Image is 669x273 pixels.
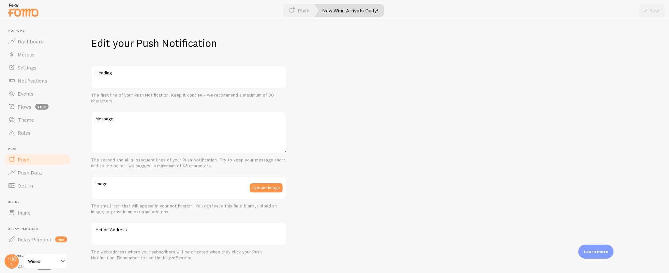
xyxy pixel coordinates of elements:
[18,182,33,189] span: Opt-In
[4,166,71,179] a: Push Data
[91,92,287,104] div: The first line of your Push Notification. Keep it concise - we recommend a maximum of 30 characters
[8,147,71,151] span: Push
[35,104,49,110] span: beta
[18,51,35,58] span: Metrics
[4,233,71,246] a: Relay Persona new
[4,100,71,113] a: Flows beta
[91,37,653,50] h1: Edit your Push Notification
[584,249,608,255] p: Learn more
[4,113,71,126] a: Theme
[91,157,287,169] div: The second and all subsequent lines of your Push Notification. Try to keep your message short and...
[18,64,37,71] span: Settings
[4,206,71,219] a: Inline
[18,129,31,136] span: Rules
[91,66,287,77] label: Heading
[18,38,44,45] span: Dashboard
[250,183,283,192] button: Upload Image
[91,249,287,261] div: The web address where your subscribers will be directed when they click your Push Notification. R...
[18,236,51,243] span: Relay Persona
[18,77,47,84] span: Notifications
[28,257,59,265] span: Winex
[4,87,71,100] a: Events
[4,126,71,139] a: Rules
[4,153,71,166] a: Push
[18,116,34,123] span: Theme
[18,90,34,97] span: Events
[91,203,287,215] div: The small icon that will appear in your notification. You can leave this field blank, upload an i...
[91,176,287,188] label: Image
[18,209,30,216] span: Inline
[8,200,71,204] span: Inline
[578,245,614,259] div: Learn more
[4,74,71,87] a: Notifications
[18,103,31,110] span: Flows
[4,48,71,61] a: Metrics
[91,222,287,234] label: Action Address
[18,169,42,176] span: Push Data
[55,236,67,242] span: new
[7,2,39,18] img: fomo-relay-logo-orange.svg
[91,112,287,123] label: Message
[8,227,71,231] span: Relay Persona
[18,156,29,163] span: Push
[8,29,71,33] span: Pop-ups
[4,61,71,74] a: Settings
[4,35,71,48] a: Dashboard
[23,253,67,269] a: Winex
[4,179,71,192] a: Opt-In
